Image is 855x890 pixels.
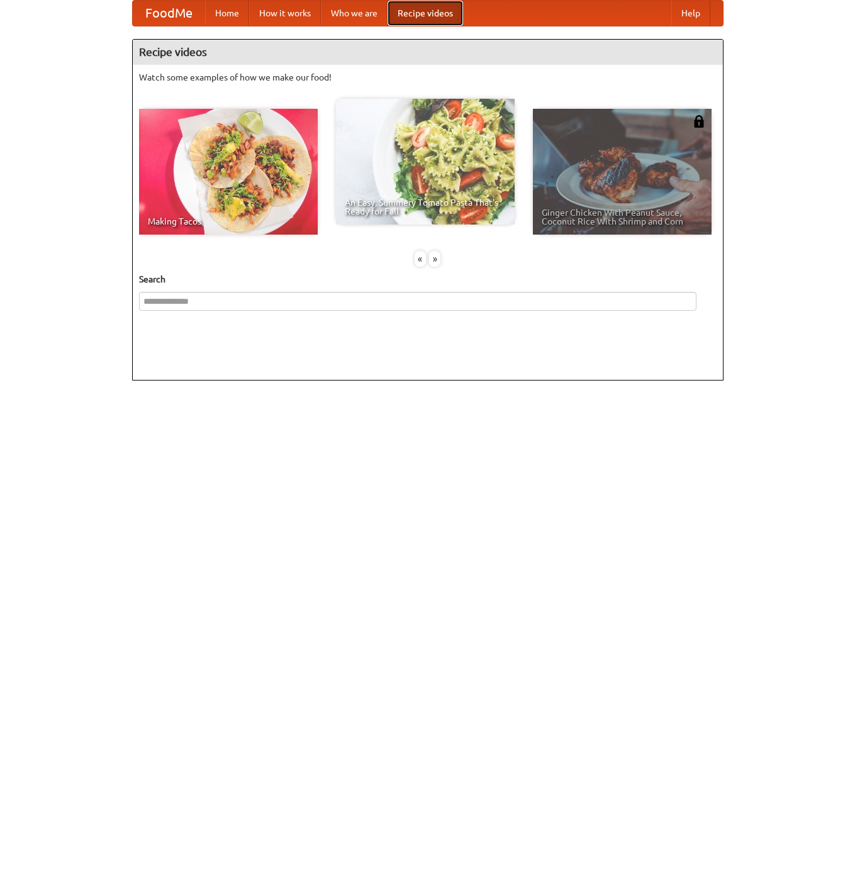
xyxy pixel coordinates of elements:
a: FoodMe [133,1,205,26]
a: How it works [249,1,321,26]
img: 483408.png [693,115,705,128]
span: Making Tacos [148,217,309,226]
a: Making Tacos [139,109,318,235]
div: » [429,251,440,267]
a: Help [671,1,710,26]
a: Who we are [321,1,388,26]
a: Recipe videos [388,1,463,26]
a: Home [205,1,249,26]
h4: Recipe videos [133,40,723,65]
div: « [415,251,426,267]
span: An Easy, Summery Tomato Pasta That's Ready for Fall [345,198,506,216]
a: An Easy, Summery Tomato Pasta That's Ready for Fall [336,99,515,225]
h5: Search [139,273,717,286]
p: Watch some examples of how we make our food! [139,71,717,84]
